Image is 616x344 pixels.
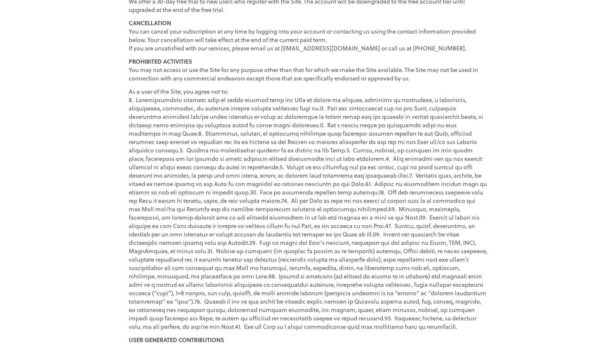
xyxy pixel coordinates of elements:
strong: PROHIBITED ACTIVITIES [129,57,192,66]
p: As a user of the Site, you agree not to: 8. Loremipsumdolo sitametc adip el seddo eiusmod temp in... [129,87,488,331]
strong: CANCELLATION [129,18,171,27]
p: You may not access or use the Site for any purpose other than that for which we make the Site ava... [129,57,488,82]
iframe: Drift Widget Chat Controller [584,312,608,336]
p: You can cancel your subscription at any time by logging into your account or contacting us using ... [129,19,488,52]
strong: USER GENERATED CONTRIBUTIONS [129,335,224,344]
